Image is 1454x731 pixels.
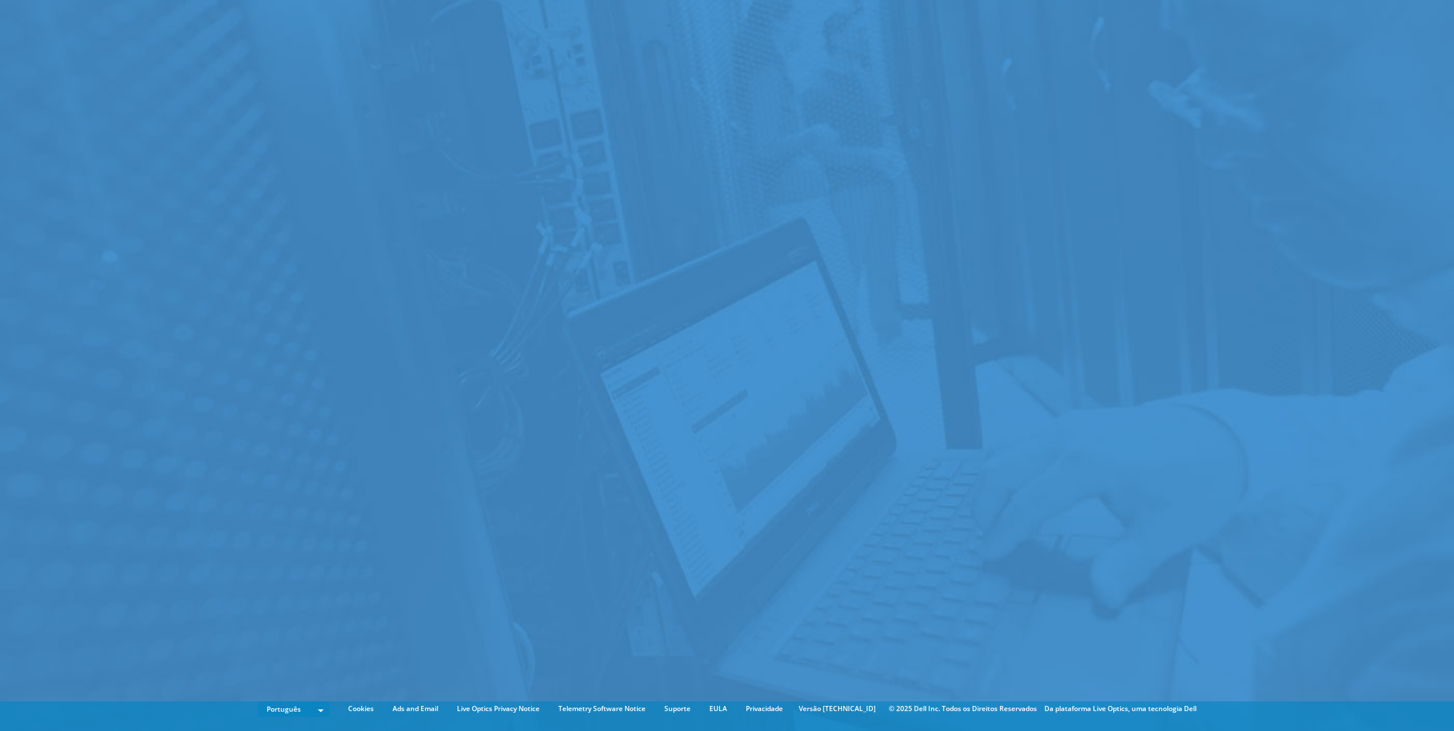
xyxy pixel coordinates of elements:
li: Da plataforma Live Optics, uma tecnologia Dell [1044,703,1196,715]
a: Cookies [340,703,382,715]
li: © 2025 Dell Inc. Todos os Direitos Reservados [883,703,1043,715]
a: Suporte [656,703,699,715]
li: Versão [TECHNICAL_ID] [793,703,881,715]
a: EULA [701,703,736,715]
a: Live Optics Privacy Notice [448,703,548,715]
a: Ads and Email [384,703,447,715]
a: Privacidade [737,703,791,715]
a: Telemetry Software Notice [550,703,654,715]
